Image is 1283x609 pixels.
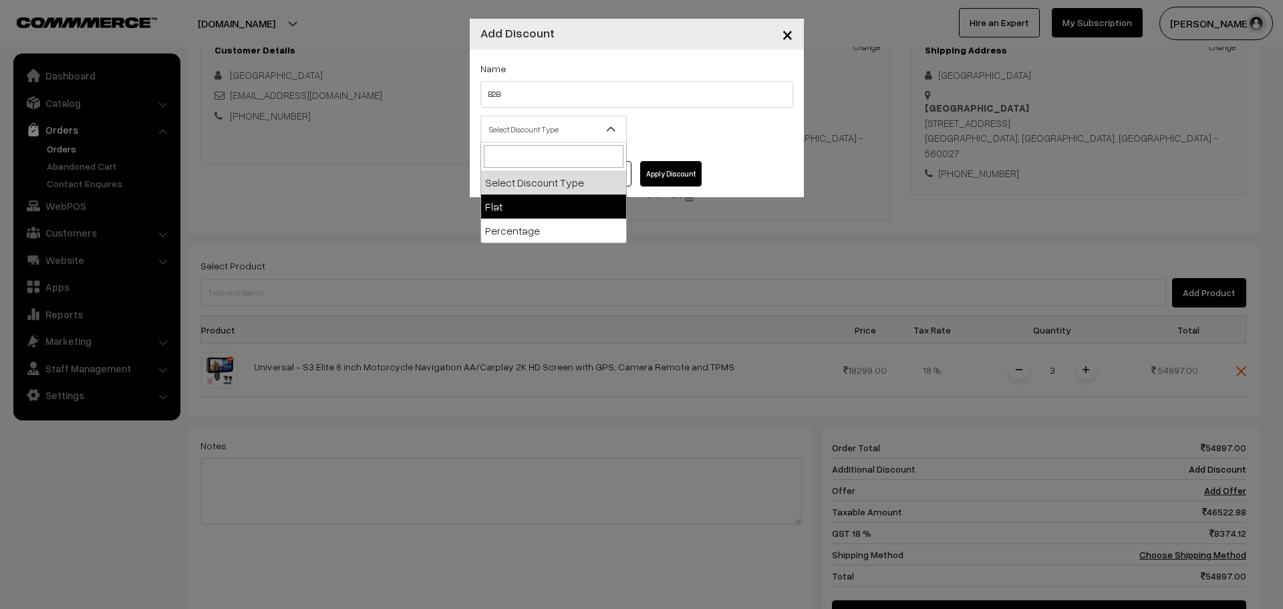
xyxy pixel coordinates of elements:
button: Apply Discount [640,161,702,187]
h4: Add Discount [480,24,555,42]
button: Close [771,13,804,55]
span: × [782,21,793,46]
span: Select Discount Type [480,116,627,142]
li: Percentage [481,219,626,243]
label: Name [480,62,506,76]
li: Select Discount Type [481,170,626,195]
span: Select Discount Type [481,118,626,141]
li: Flat [481,195,626,219]
input: Name [480,81,793,108]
